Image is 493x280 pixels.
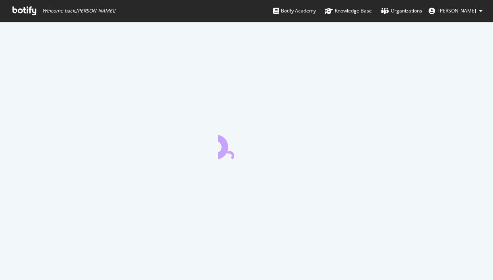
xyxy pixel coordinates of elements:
div: Organizations [381,7,422,15]
button: [PERSON_NAME] [422,4,489,17]
span: Welcome back, [PERSON_NAME] ! [42,8,115,14]
div: Botify Academy [273,7,316,15]
div: animation [218,130,276,159]
div: Knowledge Base [325,7,372,15]
span: Justin Briggs [438,7,476,14]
